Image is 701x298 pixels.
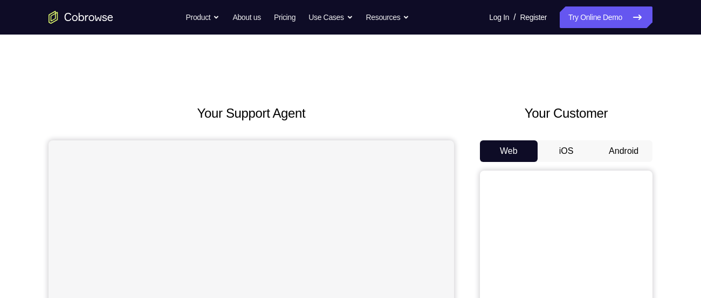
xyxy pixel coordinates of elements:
[274,6,295,28] a: Pricing
[480,140,538,162] button: Web
[538,140,595,162] button: iOS
[49,11,113,24] a: Go to the home page
[366,6,410,28] button: Resources
[560,6,652,28] a: Try Online Demo
[513,11,516,24] span: /
[595,140,652,162] button: Android
[489,6,509,28] a: Log In
[308,6,353,28] button: Use Cases
[480,104,652,123] h2: Your Customer
[520,6,547,28] a: Register
[49,104,454,123] h2: Your Support Agent
[232,6,260,28] a: About us
[186,6,220,28] button: Product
